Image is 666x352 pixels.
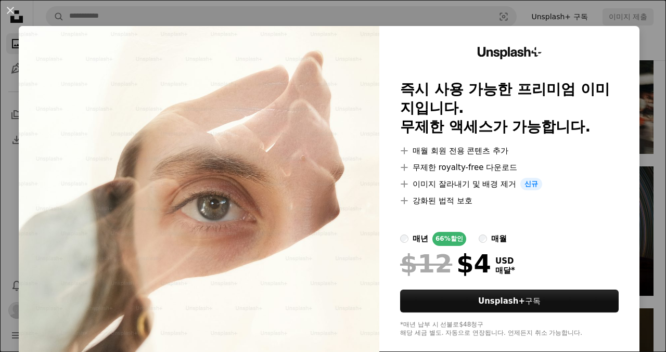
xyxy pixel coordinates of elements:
div: 66% 할인 [432,232,466,246]
span: $12 [400,250,452,277]
li: 무제한 royalty-free 다운로드 [400,161,619,174]
li: 매월 회원 전용 콘텐츠 추가 [400,145,619,157]
li: 이미지 잘라내기 및 배경 제거 [400,178,619,190]
span: USD [495,256,515,266]
div: 매년 [413,232,428,245]
div: $4 [400,250,491,277]
input: 매월 [479,234,487,243]
li: 강화된 법적 보호 [400,194,619,207]
div: 매월 [491,232,507,245]
strong: Unsplash+ [478,296,525,306]
h2: 즉시 사용 가능한 프리미엄 이미지입니다. 무제한 액세스가 가능합니다. [400,80,619,136]
a: Unsplash+구독 [400,290,619,312]
div: *매년 납부 시 선불로 $48 청구 해당 세금 별도. 자동으로 연장됩니다. 언제든지 취소 가능합니다. [400,321,619,337]
input: 매년66%할인 [400,234,408,243]
span: 신규 [520,178,542,190]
